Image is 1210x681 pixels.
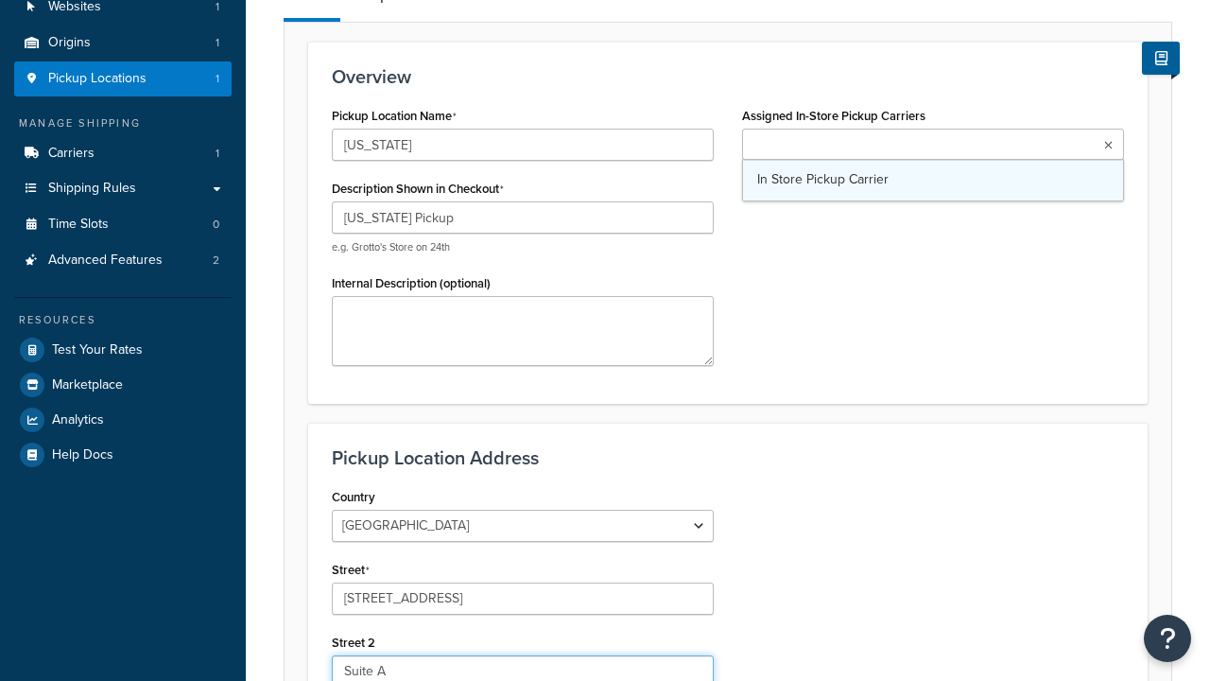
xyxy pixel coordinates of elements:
h3: Overview [332,66,1124,87]
span: Test Your Rates [52,342,143,358]
li: Carriers [14,136,232,171]
li: Pickup Locations [14,61,232,96]
li: Time Slots [14,207,232,242]
label: Assigned In-Store Pickup Carriers [742,109,925,123]
button: Show Help Docs [1142,42,1180,75]
h3: Pickup Location Address [332,447,1124,468]
span: Marketplace [52,377,123,393]
label: Description Shown in Checkout [332,182,504,197]
a: Test Your Rates [14,333,232,367]
span: 1 [216,71,219,87]
span: 1 [216,146,219,162]
a: Origins1 [14,26,232,61]
button: Open Resource Center [1144,615,1191,662]
a: Carriers1 [14,136,232,171]
a: Advanced Features2 [14,243,232,278]
span: Carriers [48,146,95,162]
span: Pickup Locations [48,71,147,87]
span: Shipping Rules [48,181,136,197]
a: Pickup Locations1 [14,61,232,96]
p: e.g. Grotto's Store on 24th [332,240,714,254]
label: Country [332,490,375,504]
div: Resources [14,312,232,328]
a: Shipping Rules [14,171,232,206]
label: Street [332,563,370,578]
li: Advanced Features [14,243,232,278]
span: Time Slots [48,217,109,233]
span: In Store Pickup Carrier [757,169,889,189]
span: Origins [48,35,91,51]
div: Manage Shipping [14,115,232,131]
span: Help Docs [52,447,113,463]
a: Marketplace [14,368,232,402]
a: Help Docs [14,438,232,472]
li: Origins [14,26,232,61]
span: 0 [213,217,219,233]
label: Pickup Location Name [332,109,457,124]
span: Analytics [52,412,104,428]
span: 1 [216,35,219,51]
a: In Store Pickup Carrier [743,159,1123,201]
span: Advanced Features [48,253,163,269]
a: Analytics [14,403,232,437]
span: 2 [213,253,219,269]
label: Internal Description (optional) [332,276,491,290]
a: Time Slots0 [14,207,232,242]
label: Street 2 [332,636,375,650]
